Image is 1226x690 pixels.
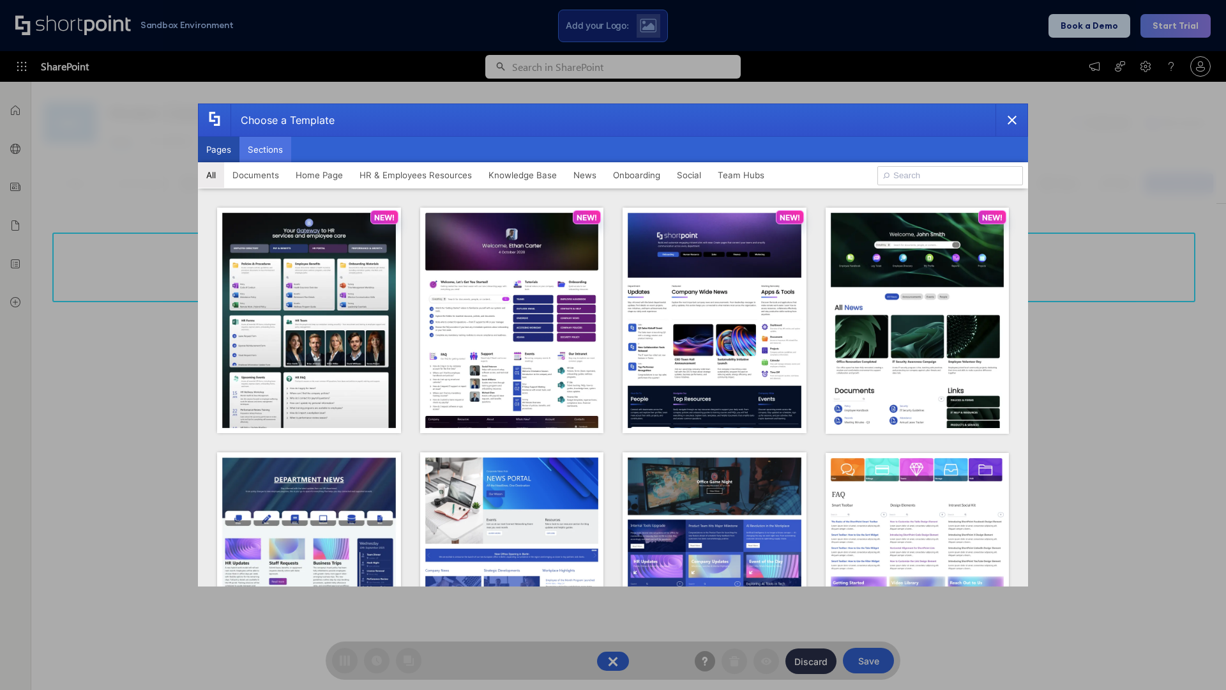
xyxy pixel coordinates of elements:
button: HR & Employees Resources [351,162,480,188]
p: NEW! [780,213,800,222]
p: NEW! [577,213,597,222]
div: template selector [198,103,1028,586]
button: Sections [239,137,291,162]
p: NEW! [982,213,1003,222]
button: Pages [198,137,239,162]
button: Team Hubs [709,162,773,188]
button: Home Page [287,162,351,188]
button: All [198,162,224,188]
button: Social [669,162,709,188]
input: Search [877,166,1023,185]
button: Onboarding [605,162,669,188]
iframe: Chat Widget [1162,629,1226,690]
button: Knowledge Base [480,162,565,188]
div: Choose a Template [231,104,335,136]
p: NEW! [374,213,395,222]
button: Documents [224,162,287,188]
button: News [565,162,605,188]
